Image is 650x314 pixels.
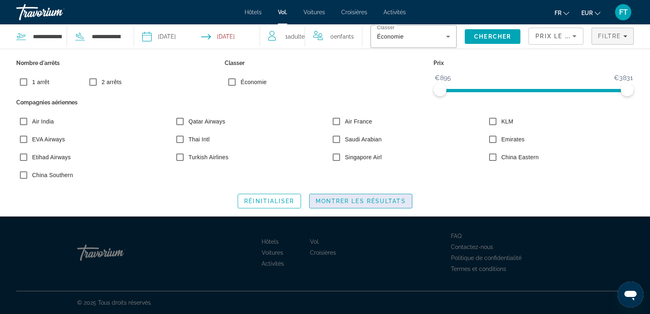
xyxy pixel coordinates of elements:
span: Montrer les résultats [316,198,406,204]
span: Économie [240,79,266,85]
a: Activités [383,9,406,15]
a: Vol. [278,9,287,15]
span: Réinitialiser [244,198,294,204]
span: 2 arrêts [102,79,121,85]
label: Qatar Airways [187,117,225,126]
button: Select depart date [142,24,176,49]
label: China Southern [30,171,73,179]
span: Filtre [598,33,621,39]
ngx-slider: ngx-slider [433,89,634,91]
label: Thai Intl [187,135,210,143]
label: Emirates [500,135,524,143]
button: Search [465,29,520,44]
span: ngx-slider-max [621,83,634,96]
label: Air India [30,117,54,126]
a: Voitures [303,9,325,15]
font: FT [619,8,628,16]
p: Compagnies aériennes [16,97,634,108]
button: Montrer les résultats [309,194,412,208]
span: Économie [377,33,404,40]
button: Filters [591,28,634,45]
font: EUR [581,10,593,16]
span: 1 [285,31,305,42]
span: Chercher [474,33,511,40]
label: Etihad Airways [30,153,71,161]
label: China Eastern [500,153,539,161]
button: Select return date [201,24,235,49]
a: Hôtels [245,9,262,15]
span: Adulte [288,33,305,40]
a: Travorium [16,2,97,23]
span: Enfants [334,33,354,40]
span: 0 [330,31,354,42]
button: Menu utilisateur [613,4,634,21]
span: €3831 [613,72,634,84]
p: Prix [433,57,634,69]
label: Saudi Arabian [343,135,381,143]
span: €895 [433,72,452,84]
mat-label: Classer [377,25,394,30]
button: Réinitialiser [238,194,301,208]
span: ngx-slider [433,83,446,96]
p: Nombre d'arrêts [16,57,217,69]
font: fr [555,10,561,16]
label: Air France [343,117,372,126]
button: Travelers: 1 adult, 0 children [260,24,362,49]
label: Singapore Airl [343,153,382,161]
iframe: Bouton de lancement de la fenêtre de messagerie [617,282,643,308]
button: Changer de devise [581,7,600,19]
a: Croisières [341,9,367,15]
mat-select: Sort by [535,31,576,41]
span: Prix ​​le plus bas [535,33,599,39]
p: Classer [225,57,425,69]
label: EVA Airways [30,135,65,143]
label: Turkish Airlines [187,153,228,161]
button: Changer de langue [555,7,569,19]
label: KLM [500,117,513,126]
span: 1 arrêt [32,79,49,85]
